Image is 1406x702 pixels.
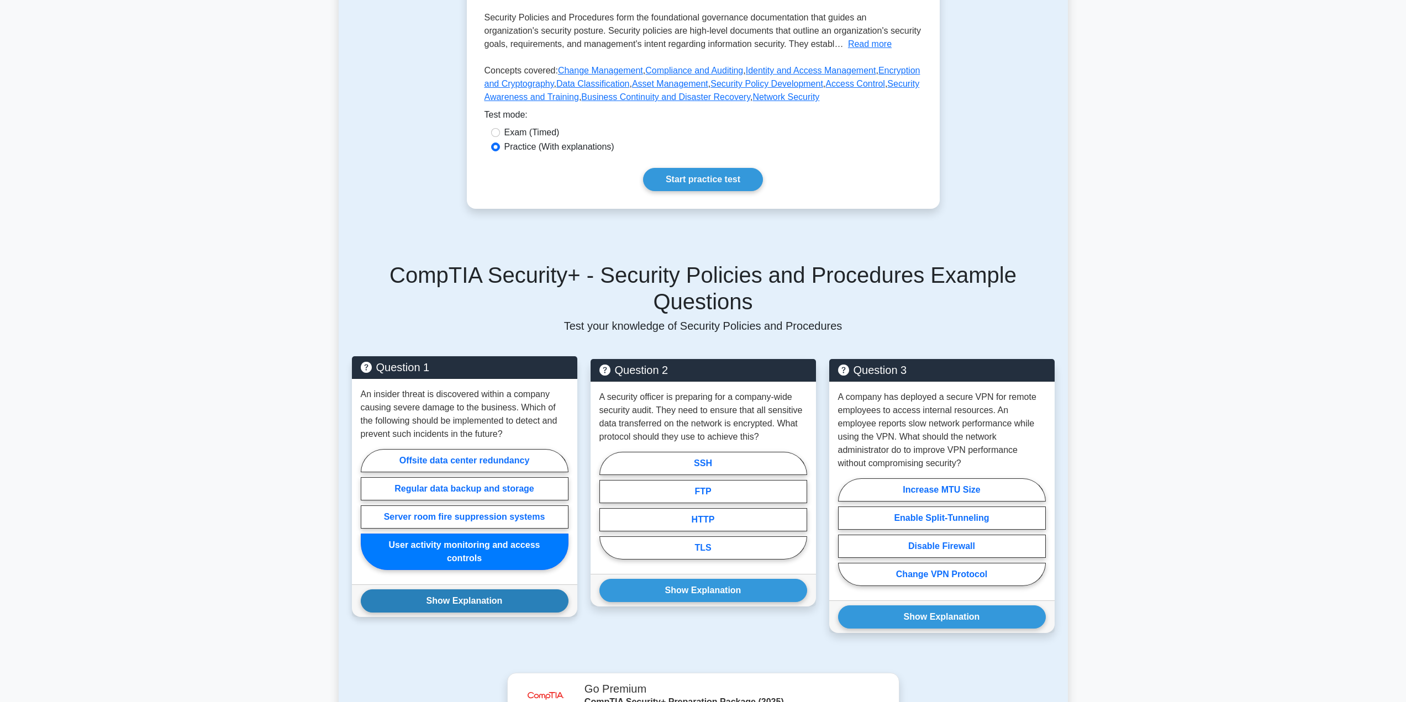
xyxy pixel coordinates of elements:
a: Start practice test [643,168,763,191]
p: A security officer is preparing for a company-wide security audit. They need to ensure that all s... [599,390,807,444]
a: Network Security [752,92,819,102]
h5: Question 3 [838,363,1046,377]
a: Business Continuity and Disaster Recovery [581,92,750,102]
label: Exam (Timed) [504,126,560,139]
label: Increase MTU Size [838,478,1046,502]
button: Show Explanation [599,579,807,602]
label: Enable Split-Tunneling [838,506,1046,530]
h5: Question 2 [599,363,807,377]
label: Server room fire suppression systems [361,505,568,529]
h5: Question 1 [361,361,568,374]
button: Show Explanation [838,605,1046,629]
label: Disable Firewall [838,535,1046,558]
label: FTP [599,480,807,503]
label: SSH [599,452,807,475]
span: Security Policies and Procedures form the foundational governance documentation that guides an or... [485,13,921,49]
h5: CompTIA Security+ - Security Policies and Procedures Example Questions [352,262,1055,315]
p: Concepts covered: , , , , , , , , , , [485,64,922,108]
a: Data Classification [556,79,630,88]
label: TLS [599,536,807,560]
label: Offsite data center redundancy [361,449,568,472]
label: Regular data backup and storage [361,477,568,500]
label: Change VPN Protocol [838,563,1046,586]
div: Test mode: [485,108,922,126]
a: Security Policy Development [710,79,823,88]
p: Test your knowledge of Security Policies and Procedures [352,319,1055,332]
a: Change Management [558,66,643,75]
button: Show Explanation [361,589,568,613]
a: Compliance and Auditing [645,66,743,75]
button: Read more [848,38,892,51]
a: Identity and Access Management [746,66,876,75]
p: A company has deployed a secure VPN for remote employees to access internal resources. An employe... [838,390,1046,470]
p: An insider threat is discovered within a company causing severe damage to the business. Which of ... [361,388,568,441]
a: Asset Management [632,79,708,88]
label: Practice (With explanations) [504,140,614,154]
label: HTTP [599,508,807,531]
a: Access Control [825,79,885,88]
label: User activity monitoring and access controls [361,534,568,570]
